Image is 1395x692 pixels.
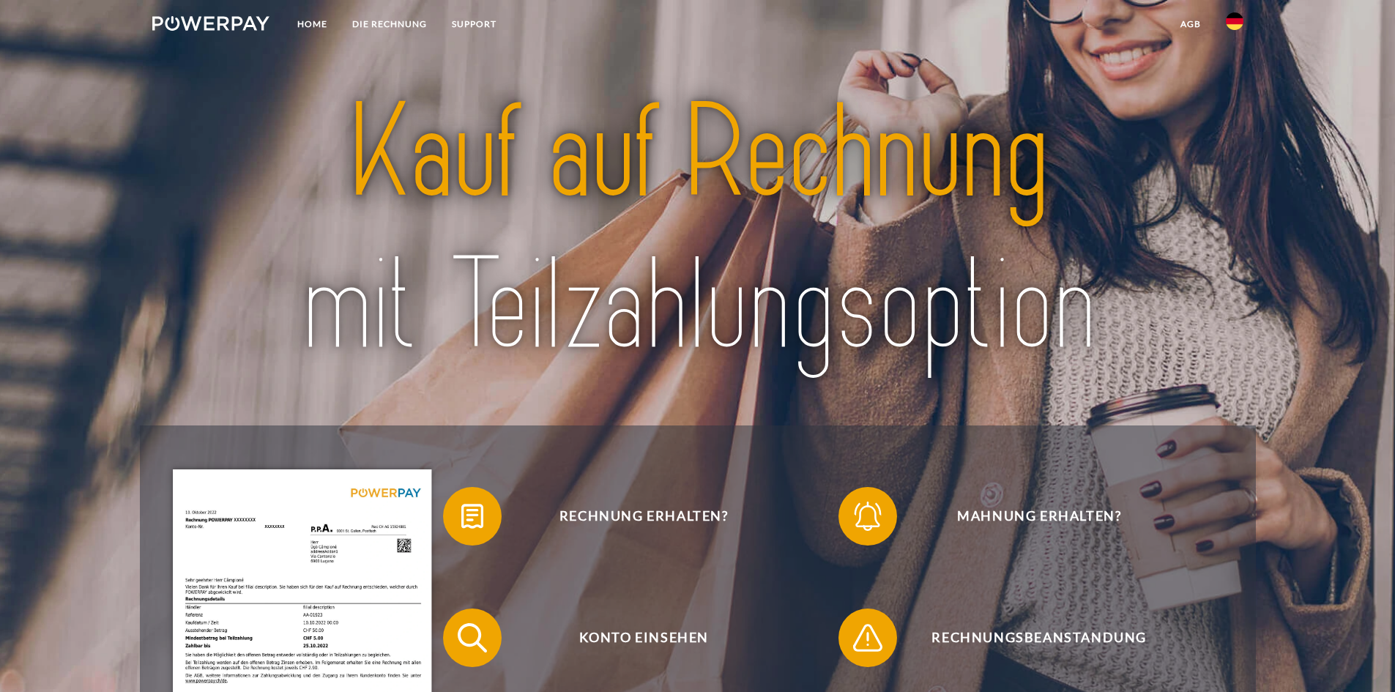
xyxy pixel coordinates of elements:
[340,11,439,37] a: DIE RECHNUNG
[454,620,491,656] img: qb_search.svg
[464,609,823,667] span: Konto einsehen
[285,11,340,37] a: Home
[838,609,1219,667] button: Rechnungsbeanstandung
[1226,12,1243,30] img: de
[443,609,824,667] button: Konto einsehen
[1336,633,1383,680] iframe: Schaltfläche zum Öffnen des Messaging-Fensters
[838,487,1219,546] button: Mahnung erhalten?
[849,620,886,656] img: qb_warning.svg
[439,11,509,37] a: SUPPORT
[152,16,270,31] img: logo-powerpay-white.svg
[860,487,1219,546] span: Mahnung erhalten?
[443,487,824,546] button: Rechnung erhalten?
[454,498,491,535] img: qb_bill.svg
[1168,11,1213,37] a: agb
[206,70,1189,390] img: title-powerpay_de.svg
[464,487,823,546] span: Rechnung erhalten?
[860,609,1219,667] span: Rechnungsbeanstandung
[849,498,886,535] img: qb_bell.svg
